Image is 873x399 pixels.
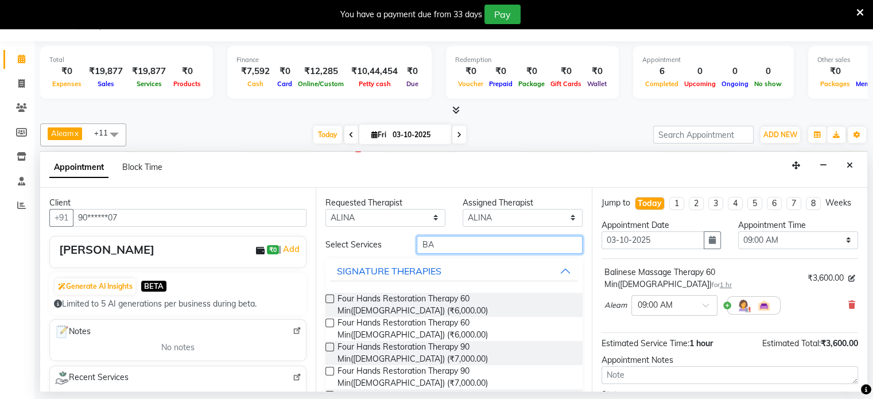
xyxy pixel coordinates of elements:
[642,80,681,88] span: Completed
[602,354,858,366] div: Appointment Notes
[817,80,853,88] span: Packages
[486,65,515,78] div: ₹0
[751,80,785,88] span: No show
[55,371,129,385] span: Recent Services
[719,80,751,88] span: Ongoing
[719,65,751,78] div: 0
[49,65,84,78] div: ₹0
[720,281,732,289] span: 1 hr
[584,65,610,78] div: ₹0
[403,80,421,88] span: Due
[325,197,445,209] div: Requested Therapist
[340,9,482,21] div: You have a payment due from 33 days
[689,338,713,348] span: 1 hour
[49,80,84,88] span: Expenses
[55,278,135,295] button: Generate AI Insights
[642,55,785,65] div: Appointment
[55,324,91,339] span: Notes
[808,272,844,284] span: ₹3,600.00
[548,80,584,88] span: Gift Cards
[712,281,732,289] small: for
[313,126,342,144] span: Today
[417,236,582,254] input: Search by service name
[170,65,204,78] div: ₹0
[736,299,750,312] img: Hairdresser.png
[49,209,73,227] button: +91
[806,197,821,210] li: 8
[337,317,573,341] span: Four Hands Restoration Therapy 60 Min([DEMOGRAPHIC_DATA]) (₹6,000.00)
[602,338,689,348] span: Estimated Service Time:
[73,129,79,138] a: x
[602,197,630,209] div: Jump to
[295,65,347,78] div: ₹12,285
[95,80,117,88] span: Sales
[274,65,295,78] div: ₹0
[127,65,170,78] div: ₹19,877
[356,80,394,88] span: Petty cash
[122,162,162,172] span: Block Time
[281,242,301,256] a: Add
[638,197,662,210] div: Today
[236,55,422,65] div: Finance
[747,197,762,210] li: 5
[761,127,800,143] button: ADD NEW
[825,197,851,209] div: Weeks
[274,80,295,88] span: Card
[94,128,117,137] span: +11
[49,157,108,178] span: Appointment
[236,65,274,78] div: ₹7,592
[515,65,548,78] div: ₹0
[689,197,704,210] li: 2
[642,65,681,78] div: 6
[486,80,515,88] span: Prepaid
[49,55,204,65] div: Total
[728,197,743,210] li: 4
[337,341,573,365] span: Four Hands Restoration Therapy 90 Min([DEMOGRAPHIC_DATA]) (₹7,000.00)
[653,126,754,144] input: Search Appointment
[841,157,858,175] button: Close
[279,242,301,256] span: |
[584,80,610,88] span: Wallet
[455,65,486,78] div: ₹0
[455,55,610,65] div: Redemption
[738,219,858,231] div: Appointment Time
[134,80,165,88] span: Services
[73,209,306,227] input: Search by Name/Mobile/Email/Code
[389,126,447,144] input: 2025-10-03
[763,130,797,139] span: ADD NEW
[602,219,721,231] div: Appointment Date
[515,80,548,88] span: Package
[245,80,266,88] span: Cash
[49,197,306,209] div: Client
[330,261,577,281] button: SIGNATURE THERAPIES
[267,245,279,254] span: ₹0
[757,299,771,312] img: Interior.png
[170,80,204,88] span: Products
[59,241,154,258] div: [PERSON_NAME]
[786,197,801,210] li: 7
[669,197,684,210] li: 1
[767,197,782,210] li: 6
[681,65,719,78] div: 0
[402,65,422,78] div: ₹0
[337,264,441,278] div: SIGNATURE THERAPIES
[604,300,627,311] span: Aleam
[463,197,583,209] div: Assigned Therapist
[337,293,573,317] span: Four Hands Restoration Therapy 60 Min([DEMOGRAPHIC_DATA]) (₹6,000.00)
[51,129,73,138] span: Aleam
[681,80,719,88] span: Upcoming
[751,65,785,78] div: 0
[295,80,347,88] span: Online/Custom
[821,338,858,348] span: ₹3,600.00
[161,342,195,354] span: No notes
[455,80,486,88] span: Voucher
[602,231,705,249] input: yyyy-mm-dd
[604,266,803,290] div: Balinese Massage Therapy 60 Min([DEMOGRAPHIC_DATA])
[317,239,408,251] div: Select Services
[337,365,573,389] span: Four Hands Restoration Therapy 90 Min([DEMOGRAPHIC_DATA]) (₹7,000.00)
[848,275,855,282] i: Edit price
[54,298,302,310] div: Limited to 5 AI generations per business during beta.
[548,65,584,78] div: ₹0
[817,65,853,78] div: ₹0
[84,65,127,78] div: ₹19,877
